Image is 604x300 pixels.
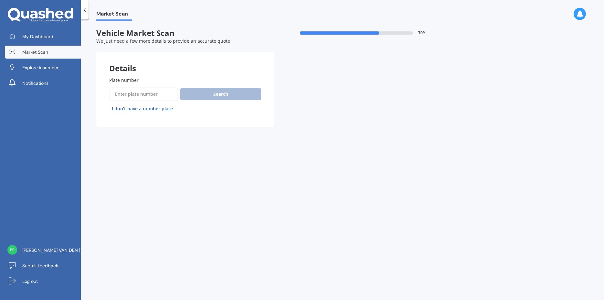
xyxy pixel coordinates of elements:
span: Submit feedback [22,262,58,269]
span: Notifications [22,80,48,86]
span: Market Scan [22,49,48,55]
a: [PERSON_NAME] VAN DEN [PERSON_NAME] [5,244,81,257]
span: We just need a few more details to provide an accurate quote [96,38,230,44]
a: My Dashboard [5,30,81,43]
a: Notifications [5,77,81,90]
span: Log out [22,278,38,284]
span: Plate number [109,77,139,83]
span: 70 % [418,31,426,35]
a: Market Scan [5,46,81,59]
span: Vehicle Market Scan [96,28,274,38]
input: Enter plate number [109,87,178,101]
span: Market Scan [96,11,132,19]
span: [PERSON_NAME] VAN DEN [PERSON_NAME] [22,247,114,253]
img: ffb288fe5e1791438951799d35a5c341 [7,245,17,255]
button: I don’t have a number plate [109,104,175,114]
a: Submit feedback [5,259,81,272]
span: Explore insurance [22,64,59,71]
div: Details [96,52,274,72]
a: Explore insurance [5,61,81,74]
span: My Dashboard [22,33,53,40]
a: Log out [5,275,81,288]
